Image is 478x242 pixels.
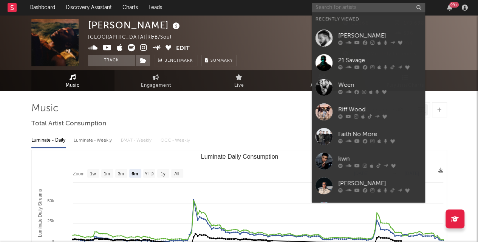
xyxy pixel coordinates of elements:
span: Engagement [141,81,171,90]
div: Luminate - Daily [31,134,66,147]
button: Summary [201,55,237,66]
a: [PERSON_NAME] [312,173,425,198]
div: [PERSON_NAME] [338,31,421,40]
button: Edit [176,44,190,53]
div: Riff Wood [338,105,421,114]
a: Faith No More [312,124,425,149]
div: Luminate - Weekly [74,134,113,147]
a: Ween [312,75,425,100]
div: kwn [338,154,421,163]
div: 99 + [449,2,459,8]
span: Audience [311,81,334,90]
text: Luminate Daily Consumption [201,153,278,160]
text: 25k [47,219,54,223]
text: All [174,171,179,176]
a: Engagement [114,70,198,91]
text: 1w [90,171,96,176]
a: Music [31,70,114,91]
button: Track [88,55,135,66]
button: 99+ [447,5,452,11]
span: Total Artist Consumption [31,119,106,128]
a: Live [198,70,281,91]
div: [PERSON_NAME] [338,179,421,188]
div: Ween [338,80,421,89]
a: 21 Savage [312,50,425,75]
div: Faith No More [338,130,421,139]
input: Search for artists [312,3,425,12]
div: [PERSON_NAME] [88,19,182,31]
text: 6m [131,171,138,176]
a: Cardi B [312,198,425,223]
span: Benchmark [164,56,193,66]
text: 50k [47,198,54,203]
text: YTD [144,171,153,176]
span: Music [66,81,80,90]
div: Recently Viewed [316,15,421,24]
div: [GEOGRAPHIC_DATA] | R&B/Soul [88,33,180,42]
a: kwn [312,149,425,173]
a: Riff Wood [312,100,425,124]
text: Luminate Daily Streams [37,189,42,237]
text: 1y [160,171,165,176]
text: Zoom [73,171,85,176]
text: 1m [104,171,110,176]
a: [PERSON_NAME] [312,26,425,50]
span: Summary [210,59,233,63]
span: Live [234,81,244,90]
a: Benchmark [154,55,197,66]
text: 3m [118,171,124,176]
div: 21 Savage [338,56,421,65]
a: Audience [281,70,364,91]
